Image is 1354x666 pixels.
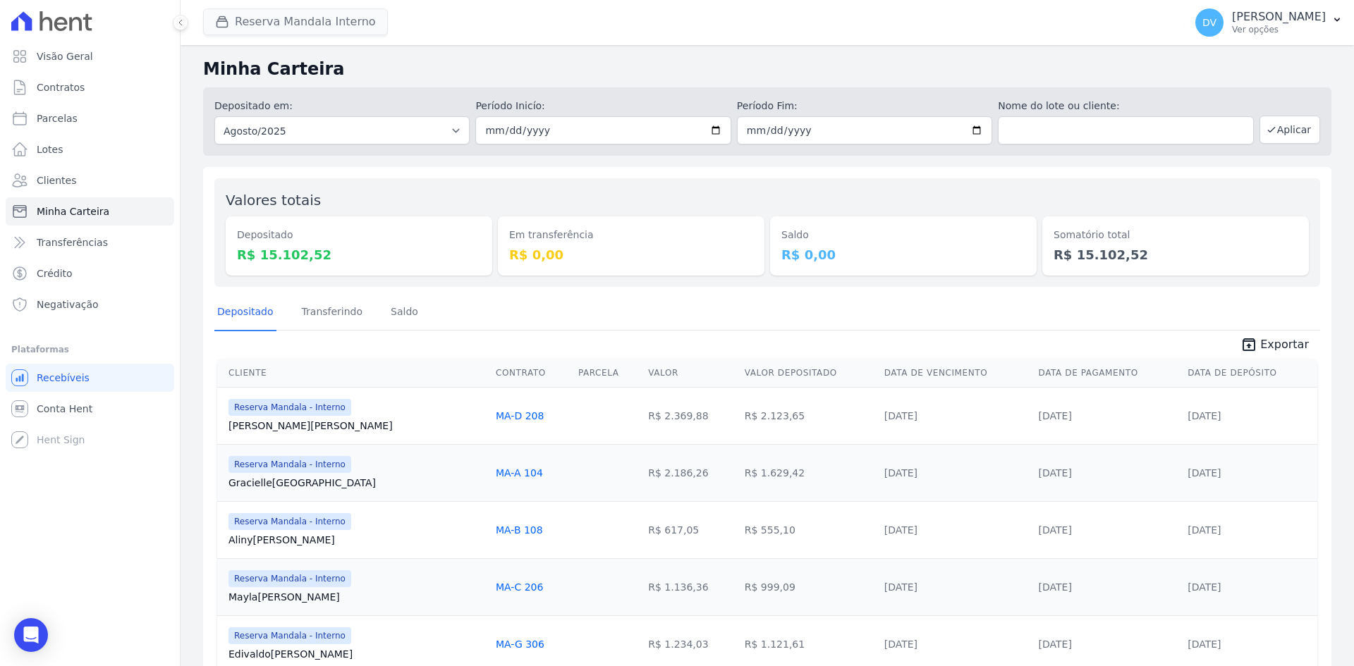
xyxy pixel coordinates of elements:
[496,581,543,593] a: MA-C 206
[37,111,78,125] span: Parcelas
[1232,10,1326,24] p: [PERSON_NAME]
[739,444,879,501] td: R$ 1.629,42
[1184,3,1354,42] button: DV [PERSON_NAME] Ver opções
[37,402,92,416] span: Conta Hent
[237,228,481,242] dt: Depositado
[6,395,174,423] a: Conta Hent
[228,456,351,473] span: Reserva Mandala - Interno
[490,359,573,388] th: Contrato
[1240,336,1257,353] i: unarchive
[6,364,174,392] a: Recebíveis
[642,444,739,501] td: R$ 2.186,26
[1033,359,1183,388] th: Data de Pagamento
[228,533,484,547] a: Aliny[PERSON_NAME]
[884,410,917,421] a: [DATE]
[203,56,1331,82] h2: Minha Carteira
[37,235,108,249] span: Transferências
[217,359,490,388] th: Cliente
[884,467,917,479] a: [DATE]
[6,104,174,132] a: Parcelas
[739,359,879,388] th: Valor Depositado
[1054,228,1298,242] dt: Somatório total
[228,476,484,490] a: Gracielle[GEOGRAPHIC_DATA]
[739,558,879,615] td: R$ 999,09
[1260,336,1309,353] span: Exportar
[6,42,174,70] a: Visão Geral
[1188,410,1221,421] a: [DATE]
[1039,524,1072,536] a: [DATE]
[1202,18,1216,27] span: DV
[739,501,879,558] td: R$ 555,10
[37,266,73,280] span: Crédito
[737,99,992,113] label: Período Fim:
[37,142,63,156] span: Lotes
[6,166,174,195] a: Clientes
[6,259,174,288] a: Crédito
[642,387,739,444] td: R$ 2.369,88
[879,359,1033,388] th: Data de Vencimento
[573,359,642,388] th: Parcela
[781,245,1025,264] dd: R$ 0,00
[228,627,351,644] span: Reserva Mandala - Interno
[6,197,174,226] a: Minha Carteira
[496,524,543,536] a: MA-B 108
[228,590,484,604] a: Mayla[PERSON_NAME]
[1182,359,1317,388] th: Data de Depósito
[509,228,753,242] dt: Em transferência
[1260,116,1320,144] button: Aplicar
[739,387,879,444] td: R$ 2.123,65
[214,100,293,111] label: Depositado em:
[1188,467,1221,479] a: [DATE]
[496,410,544,421] a: MA-D 208
[228,513,351,530] span: Reserva Mandala - Interno
[1039,639,1072,650] a: [DATE]
[14,618,48,652] div: Open Intercom Messenger
[642,359,739,388] th: Valor
[11,341,169,358] div: Plataformas
[884,524,917,536] a: [DATE]
[228,419,484,433] a: [PERSON_NAME][PERSON_NAME]
[299,295,366,331] a: Transferindo
[998,99,1253,113] label: Nome do lote ou cliente:
[475,99,731,113] label: Período Inicío:
[496,639,544,650] a: MA-G 306
[496,467,543,479] a: MA-A 104
[1232,24,1326,35] p: Ver opções
[37,371,90,385] span: Recebíveis
[6,73,174,101] a: Contratos
[214,295,276,331] a: Depositado
[6,290,174,319] a: Negativação
[228,399,351,416] span: Reserva Mandala - Interno
[37,49,93,63] span: Visão Geral
[203,8,388,35] button: Reserva Mandala Interno
[884,639,917,650] a: [DATE]
[6,135,174,164] a: Lotes
[642,501,739,558] td: R$ 617,05
[1039,467,1072,479] a: [DATE]
[6,228,174,257] a: Transferências
[37,173,76,187] span: Clientes
[884,581,917,593] a: [DATE]
[1188,581,1221,593] a: [DATE]
[509,245,753,264] dd: R$ 0,00
[37,80,85,94] span: Contratos
[388,295,421,331] a: Saldo
[781,228,1025,242] dt: Saldo
[1039,410,1072,421] a: [DATE]
[37,297,99,312] span: Negativação
[1188,524,1221,536] a: [DATE]
[37,204,109,218] span: Minha Carteira
[1188,639,1221,650] a: [DATE]
[228,647,484,661] a: Edivaldo[PERSON_NAME]
[1229,336,1320,356] a: unarchive Exportar
[1039,581,1072,593] a: [DATE]
[1054,245,1298,264] dd: R$ 15.102,52
[642,558,739,615] td: R$ 1.136,36
[237,245,481,264] dd: R$ 15.102,52
[226,192,321,209] label: Valores totais
[228,570,351,587] span: Reserva Mandala - Interno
